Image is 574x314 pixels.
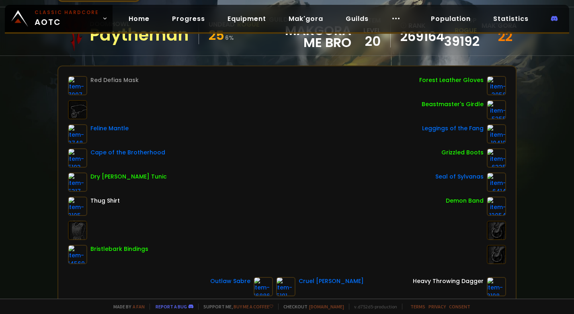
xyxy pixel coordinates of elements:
[487,100,506,119] img: item-5355
[487,277,506,296] img: item-3108
[90,76,139,84] div: Red Defias Mask
[487,10,535,27] a: Statistics
[422,124,484,133] div: Leggings of the Fang
[413,277,484,285] div: Heavy Throwing Dagger
[282,10,330,27] a: Mak'gora
[5,5,113,32] a: Classic HardcoreAOTC
[156,304,187,310] a: Report a bug
[90,148,165,157] div: Cape of the Brotherhood
[487,197,506,216] img: item-12054
[276,277,295,296] img: item-5191
[68,197,87,216] img: item-2105
[419,76,484,84] div: Forest Leather Gloves
[351,35,381,47] div: 20
[68,76,87,95] img: item-7997
[68,148,87,168] img: item-5193
[278,304,344,310] span: Checkout
[422,100,484,109] div: Beastmaster's Girdle
[35,9,99,28] span: AOTC
[221,10,273,27] a: Equipment
[424,10,477,27] a: Population
[446,197,484,205] div: Demon Band
[210,277,250,285] div: Outlaw Sabre
[487,172,506,192] img: item-6414
[309,304,344,310] a: [DOMAIN_NAME]
[209,26,224,44] span: 25
[35,9,99,16] small: Classic Hardcore
[482,31,512,43] div: 22
[68,245,87,264] img: item-14569
[68,124,87,144] img: item-3748
[428,304,446,310] a: Privacy
[90,172,167,181] div: Dry [PERSON_NAME] Tunic
[487,76,506,95] img: item-3058
[410,304,425,310] a: Terms
[254,277,273,296] img: item-16886
[269,14,351,49] div: guild
[299,277,364,285] div: Cruel [PERSON_NAME]
[349,304,397,310] span: v. d752d5 - production
[90,124,129,133] div: Feline Mantle
[90,29,189,41] div: Paytheman
[198,304,273,310] span: Support me,
[90,197,120,205] div: Thug Shirt
[444,32,480,50] a: 39192
[122,10,156,27] a: Home
[441,148,484,157] div: Grizzled Boots
[339,10,375,27] a: Guilds
[109,304,145,310] span: Made by
[269,25,351,49] span: MakGora Me Bro
[400,31,439,43] a: 269164
[435,172,484,181] div: Seal of Sylvanas
[487,148,506,168] img: item-6335
[234,304,273,310] a: Buy me a coffee
[487,124,506,144] img: item-10410
[133,304,145,310] a: a fan
[166,10,211,27] a: Progress
[90,245,148,253] div: Bristlebark Bindings
[225,34,234,42] small: 6 %
[449,304,470,310] a: Consent
[68,172,87,192] img: item-5317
